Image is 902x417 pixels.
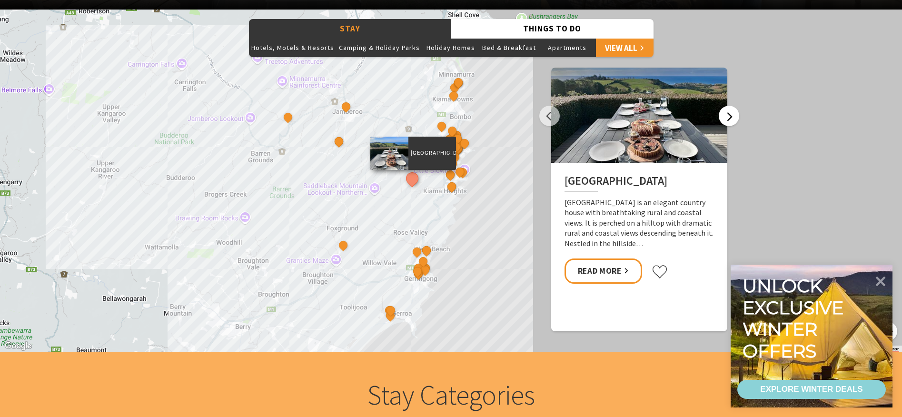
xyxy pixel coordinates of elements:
[249,38,337,57] button: Hotels, Motels & Resorts
[451,19,654,39] button: Things To Do
[384,309,396,322] button: See detail about Seven Mile Beach Holiday Park
[411,265,424,278] button: See detail about Coast and Country Holidays
[452,76,465,89] button: See detail about Johnson Street Beach House
[408,149,456,158] p: [GEOGRAPHIC_DATA]
[458,137,471,149] button: See detail about Kiama Harbour Cabins
[454,166,466,178] button: See detail about Amaroo Kiama
[565,174,714,191] h2: [GEOGRAPHIC_DATA]
[565,258,642,284] a: Read More
[538,38,596,57] button: Apartments
[652,265,668,279] button: Click to favourite Saddleback Grove
[480,38,538,57] button: Bed & Breakfast
[446,125,458,137] button: See detail about Bombo Hideaway
[411,246,423,258] button: See detail about Mercure Gerringong Resort
[743,275,848,362] div: Unlock exclusive winter offers
[446,180,458,193] button: See detail about Bask at Loves Bay
[737,380,886,399] a: EXPLORE WINTER DEALS
[403,169,421,187] button: See detail about Saddleback Grove
[337,38,422,57] button: Camping & Holiday Parks
[719,106,739,126] button: Next
[420,244,433,257] button: See detail about Sundara Beach House
[596,38,654,57] a: View All
[565,198,714,249] p: [GEOGRAPHIC_DATA] is an elegant country house with breathtaking rural and coastal views. It is pe...
[417,255,429,268] button: See detail about Werri Beach Holiday Park
[2,340,34,352] a: Open this area in Google Maps (opens a new window)
[760,380,862,399] div: EXPLORE WINTER DEALS
[444,169,456,181] button: See detail about BIG4 Easts Beach Holiday Park
[340,100,352,113] button: See detail about Jamberoo Pub and Saleyard Motel
[2,340,34,352] img: Google
[249,19,451,39] button: Stay
[282,111,294,123] button: See detail about The Lodge Jamberoo Resort and Spa
[384,304,396,317] button: See detail about Discovery Parks - Gerroa
[265,378,638,412] h2: Stay Categories
[422,38,480,57] button: Holiday Homes
[412,268,425,280] button: See detail about Park Ridge Retreat
[447,89,459,102] button: See detail about Casa Mar Azul
[539,106,560,126] button: Previous
[333,135,345,148] button: See detail about Jamberoo Valley Farm Cottages
[337,239,349,251] button: See detail about EagleView Park
[436,120,448,132] button: See detail about That Retro Place Kiama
